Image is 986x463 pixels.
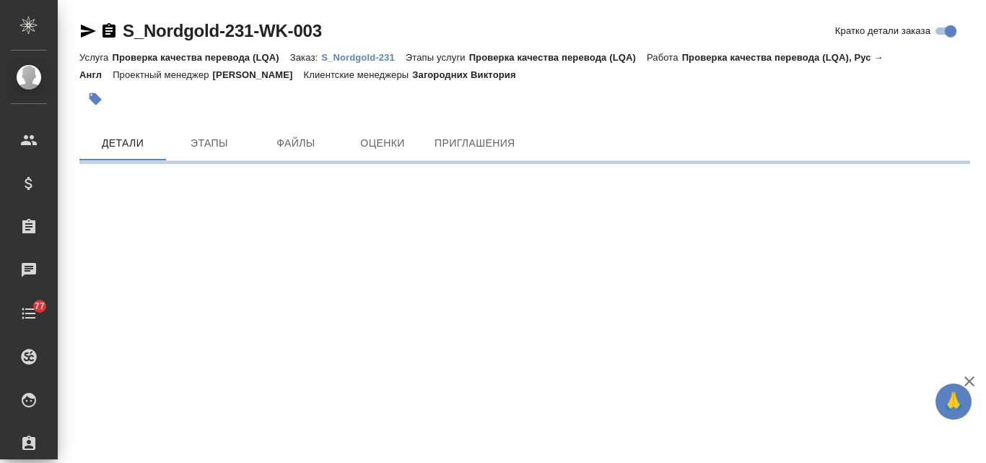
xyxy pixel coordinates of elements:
[412,69,526,80] p: Загородних Виктория
[26,299,53,313] span: 77
[290,52,321,63] p: Заказ:
[304,69,413,80] p: Клиентские менеджеры
[213,69,304,80] p: [PERSON_NAME]
[79,22,97,40] button: Скопировать ссылку для ЯМессенджера
[321,52,406,63] p: S_Nordgold-231
[469,52,647,63] p: Проверка качества перевода (LQA)
[175,134,244,152] span: Этапы
[113,69,212,80] p: Проектный менеджер
[348,134,417,152] span: Оценки
[88,134,157,152] span: Детали
[79,83,111,115] button: Добавить тэг
[647,52,682,63] p: Работа
[100,22,118,40] button: Скопировать ссылку
[435,134,515,152] span: Приглашения
[112,52,289,63] p: Проверка качества перевода (LQA)
[4,295,54,332] a: 77
[261,134,331,152] span: Файлы
[123,21,322,40] a: S_Nordgold-231-WK-003
[941,386,966,417] span: 🙏
[406,52,469,63] p: Этапы услуги
[935,384,972,420] button: 🙏
[835,24,930,38] span: Кратко детали заказа
[321,51,406,63] a: S_Nordgold-231
[79,52,112,63] p: Услуга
